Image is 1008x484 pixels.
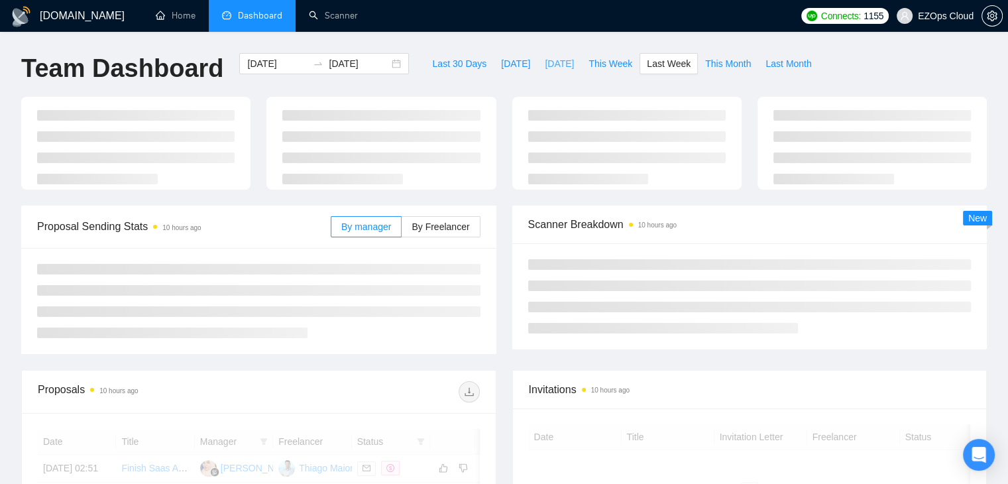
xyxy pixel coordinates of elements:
span: By Freelancer [412,221,469,232]
input: End date [329,56,389,71]
span: 1155 [864,9,883,23]
span: Last 30 Days [432,56,486,71]
span: New [968,213,987,223]
h1: Team Dashboard [21,53,223,84]
span: dashboard [222,11,231,20]
time: 10 hours ago [162,224,201,231]
span: Proposal Sending Stats [37,218,331,235]
button: Last Week [640,53,698,74]
span: user [900,11,909,21]
span: Connects: [821,9,861,23]
a: searchScanner [309,10,358,21]
span: Last Week [647,56,691,71]
button: Last Month [758,53,818,74]
span: Last Month [765,56,811,71]
a: homeHome [156,10,196,21]
span: This Week [588,56,632,71]
span: swap-right [313,58,323,69]
time: 10 hours ago [638,221,677,229]
button: Last 30 Days [425,53,494,74]
span: [DATE] [545,56,574,71]
span: to [313,58,323,69]
time: 10 hours ago [99,387,138,394]
span: setting [982,11,1002,21]
span: Invitations [529,381,971,398]
div: Proposals [38,381,258,402]
input: Start date [247,56,308,71]
button: [DATE] [537,53,581,74]
span: Dashboard [238,10,282,21]
button: This Week [581,53,640,74]
time: 10 hours ago [591,387,630,394]
button: This Month [698,53,758,74]
span: [DATE] [501,56,530,71]
div: Open Intercom Messenger [963,439,995,471]
span: This Month [705,56,751,71]
button: setting [981,5,1003,27]
span: Scanner Breakdown [528,216,972,233]
a: setting [981,11,1003,21]
span: By manager [341,221,391,232]
img: upwork-logo.png [807,11,817,21]
img: logo [11,6,32,27]
button: [DATE] [494,53,537,74]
